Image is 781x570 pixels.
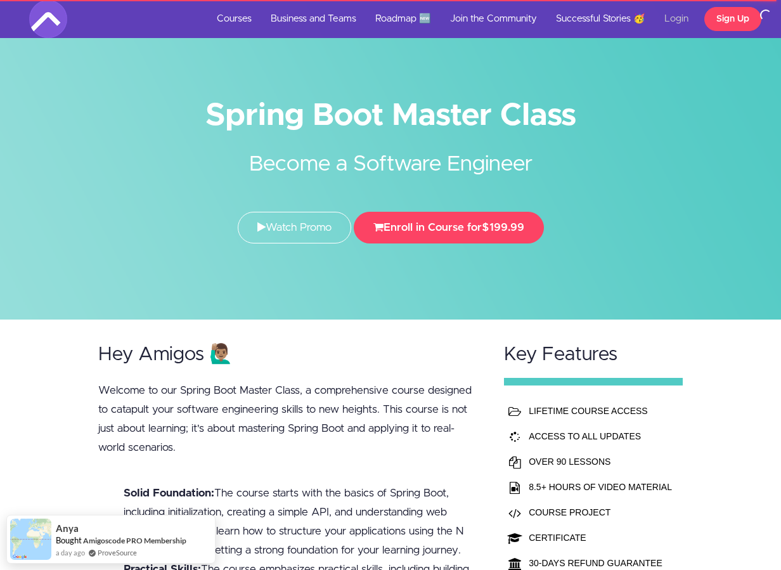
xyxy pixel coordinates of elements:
h2: Hey Amigos 🙋🏽‍♂️ [98,344,480,365]
b: Solid Foundation: [124,488,214,498]
button: Enroll in Course for$199.99 [354,212,544,243]
span: a day ago [56,547,85,558]
td: LIFETIME COURSE ACCESS [526,398,675,424]
span: Bought [56,535,82,545]
a: Watch Promo [238,212,351,243]
td: CERTIFICATE [526,525,675,550]
td: COURSE PROJECT [526,500,675,525]
a: Amigoscode PRO Membership [83,536,186,545]
td: ACCESS TO ALL UPDATES [526,424,675,449]
li: The course starts with the basics of Spring Boot, including initialization, creating a simple API... [124,484,480,560]
span: Anya [56,523,79,534]
td: 8.5+ HOURS OF VIDEO MATERIAL [526,474,675,500]
h1: Spring Boot Master Class [29,101,752,130]
a: ProveSource [98,547,137,558]
p: Welcome to our Spring Boot Master Class, a comprehensive course designed to catapult your softwar... [98,381,480,457]
h2: Key Features [504,344,683,365]
h2: Become a Software Engineer [153,130,628,180]
td: OVER 90 LESSONS [526,449,675,474]
img: provesource social proof notification image [10,519,51,560]
span: $199.99 [482,222,524,233]
a: Sign Up [704,7,761,31]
